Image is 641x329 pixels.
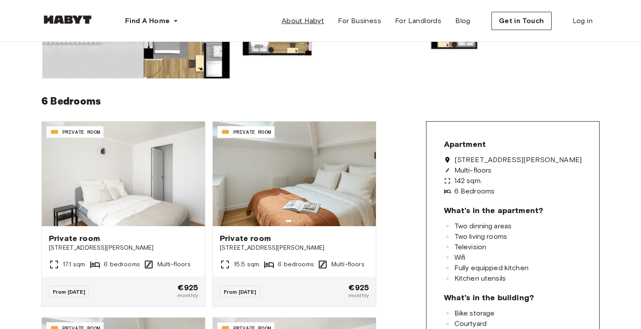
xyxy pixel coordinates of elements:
[454,156,582,163] span: [STREET_ADDRESS][PERSON_NAME]
[573,16,593,26] span: Log in
[454,223,512,230] span: Two dinning areas
[331,260,365,269] span: Multi-floors
[454,177,482,184] span: 142 sqm.
[220,244,369,252] span: [STREET_ADDRESS][PERSON_NAME]
[348,292,369,299] span: monthly
[454,244,487,251] span: Television
[233,128,271,136] span: PRIVATE ROOM
[282,16,324,26] span: About Habyt
[454,167,492,174] span: Multi-floors
[42,122,205,306] a: PRIVATE ROOMImage of the roomPrivate room[STREET_ADDRESS][PERSON_NAME]17.1 sqm.6 bedroomsMulti-fl...
[444,205,543,216] span: What's in the apartment?
[63,260,86,269] span: 17.1 sqm.
[454,310,495,317] span: Bike storage
[455,16,471,26] span: Blog
[213,122,376,226] img: Image of the room
[331,12,388,30] a: For Business
[42,122,205,226] img: Image of the room
[41,92,600,111] h6: 6 Bedrooms
[118,12,185,30] button: Find A Home
[177,284,198,292] span: €925
[454,320,487,327] span: Courtyard
[338,16,381,26] span: For Business
[213,122,376,306] a: PRIVATE ROOMImage of the roomPrivate room[STREET_ADDRESS][PERSON_NAME]15.5 sqm.6 bedroomsMulti-fl...
[448,12,477,30] a: Blog
[177,292,198,299] span: monthly
[566,12,600,30] a: Log in
[275,12,331,30] a: About Habyt
[49,233,198,244] span: Private room
[454,275,506,282] span: Kitchen utensils
[444,139,486,149] span: Apartment
[348,284,369,292] span: €925
[454,188,495,195] span: 6 Bedrooms
[454,233,507,240] span: Two living rooms
[395,16,441,26] span: For Landlords
[444,292,534,303] span: What's in the building?
[53,288,85,295] span: From [DATE]
[220,233,369,244] span: Private room
[388,12,448,30] a: For Landlords
[104,260,140,269] span: 6 bedrooms
[41,15,94,24] img: Habyt
[499,16,544,26] span: Get in Touch
[62,128,100,136] span: PRIVATE ROOM
[278,260,314,269] span: 6 bedrooms
[491,12,552,30] button: Get in Touch
[234,260,260,269] span: 15.5 sqm.
[49,244,198,252] span: [STREET_ADDRESS][PERSON_NAME]
[454,254,466,261] span: Wifi
[224,288,256,295] span: From [DATE]
[125,16,170,26] span: Find A Home
[454,265,528,271] span: Fully equipped kitchen
[157,260,191,269] span: Multi-floors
